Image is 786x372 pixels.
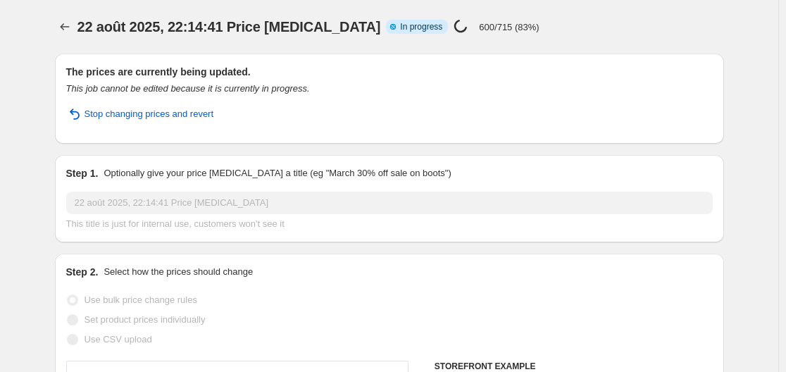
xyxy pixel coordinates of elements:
input: 30% off holiday sale [66,192,713,214]
span: Use CSV upload [85,334,152,345]
h2: The prices are currently being updated. [66,65,713,79]
span: Use bulk price change rules [85,294,197,305]
p: Select how the prices should change [104,265,253,279]
h2: Step 1. [66,166,99,180]
h6: STOREFRONT EXAMPLE [435,361,713,372]
p: 600/715 (83%) [479,22,539,32]
button: Stop changing prices and revert [58,103,223,125]
button: Price change jobs [55,17,75,37]
p: Optionally give your price [MEDICAL_DATA] a title (eg "March 30% off sale on boots") [104,166,451,180]
span: Stop changing prices and revert [85,107,214,121]
i: This job cannot be edited because it is currently in progress. [66,83,310,94]
span: Set product prices individually [85,314,206,325]
span: In progress [400,21,442,32]
span: This title is just for internal use, customers won't see it [66,218,285,229]
h2: Step 2. [66,265,99,279]
span: 22 août 2025, 22:14:41 Price [MEDICAL_DATA] [77,19,381,35]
